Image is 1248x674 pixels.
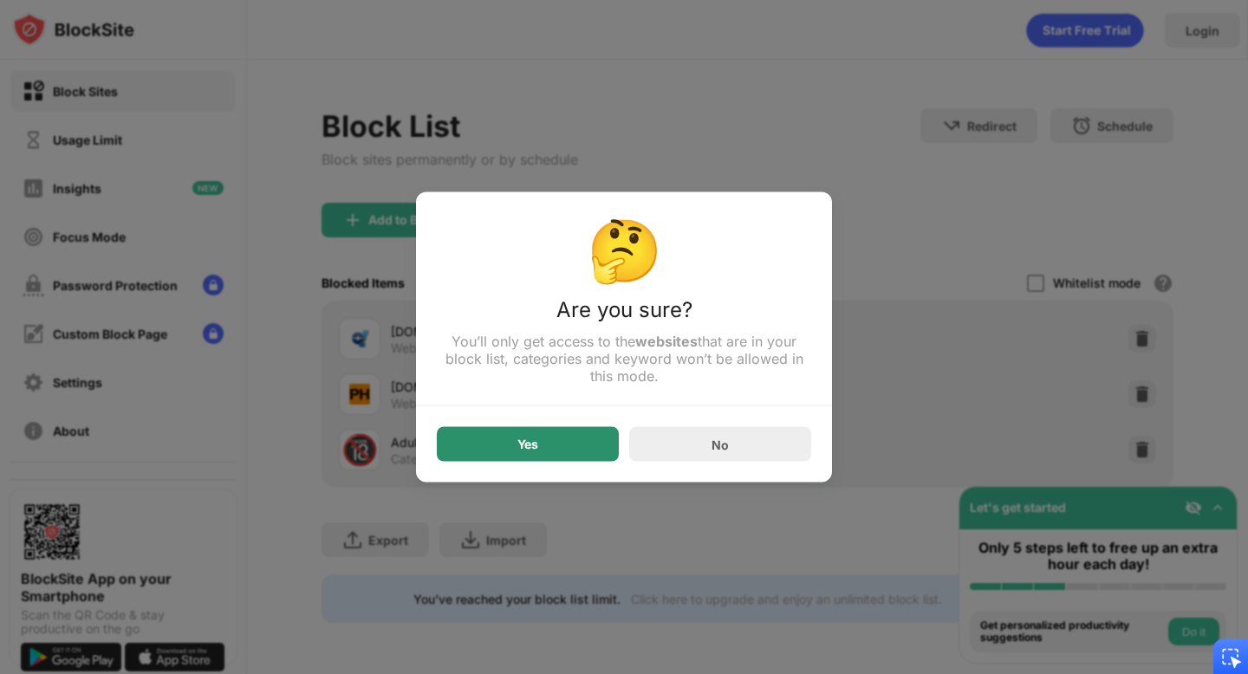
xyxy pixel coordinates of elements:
[635,333,698,350] strong: websites
[437,333,811,385] div: You’ll only get access to the that are in your block list, categories and keyword won’t be allowe...
[437,297,811,333] div: Are you sure?
[712,437,729,451] div: No
[437,213,811,287] div: 🤔
[517,437,538,451] div: Yes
